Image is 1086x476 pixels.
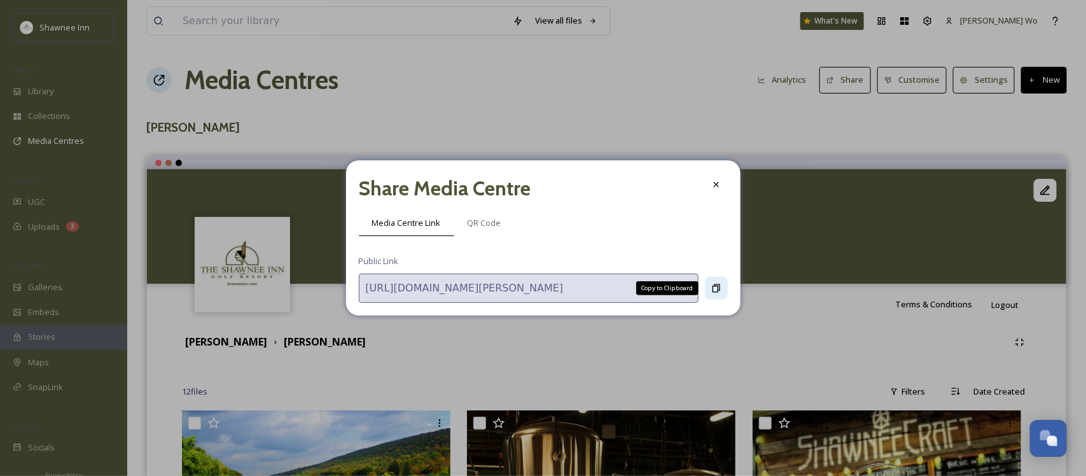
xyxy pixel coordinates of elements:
[1030,420,1067,457] button: Open Chat
[636,281,699,295] div: Copy to Clipboard
[359,255,399,267] span: Public Link
[372,217,441,229] span: Media Centre Link
[359,173,531,204] h2: Share Media Centre
[468,217,501,229] span: QR Code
